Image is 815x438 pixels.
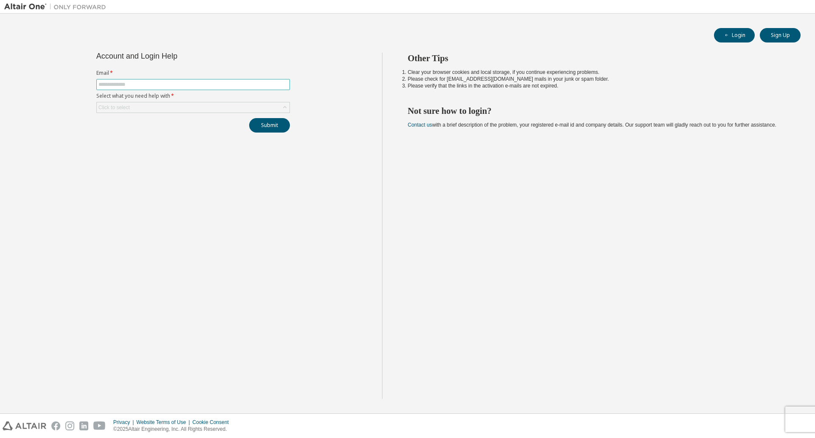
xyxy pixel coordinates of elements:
div: Click to select [97,102,289,113]
label: Select what you need help with [96,93,290,99]
button: Login [714,28,755,42]
button: Submit [249,118,290,133]
div: Cookie Consent [192,419,233,426]
h2: Other Tips [408,53,786,64]
button: Sign Up [760,28,801,42]
img: facebook.svg [51,421,60,430]
label: Email [96,70,290,76]
a: Contact us [408,122,432,128]
li: Please verify that the links in the activation e-mails are not expired. [408,82,786,89]
img: youtube.svg [93,421,106,430]
img: altair_logo.svg [3,421,46,430]
h2: Not sure how to login? [408,105,786,116]
img: linkedin.svg [79,421,88,430]
span: with a brief description of the problem, your registered e-mail id and company details. Our suppo... [408,122,776,128]
div: Account and Login Help [96,53,251,59]
li: Please check for [EMAIL_ADDRESS][DOMAIN_NAME] mails in your junk or spam folder. [408,76,786,82]
div: Website Terms of Use [136,419,192,426]
img: instagram.svg [65,421,74,430]
li: Clear your browser cookies and local storage, if you continue experiencing problems. [408,69,786,76]
div: Privacy [113,419,136,426]
img: Altair One [4,3,110,11]
p: © 2025 Altair Engineering, Inc. All Rights Reserved. [113,426,234,433]
div: Click to select [98,104,130,111]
